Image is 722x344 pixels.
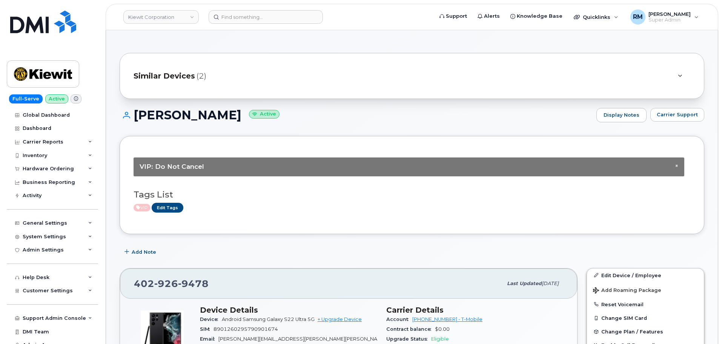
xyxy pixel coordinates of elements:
span: 9478 [178,278,209,289]
span: Contract balance [386,326,435,332]
span: Device [200,316,222,322]
button: Add Note [120,245,163,259]
span: 926 [154,278,178,289]
span: Email [200,336,218,342]
span: Last updated [507,281,542,286]
a: + Upgrade Device [318,316,362,322]
span: Carrier Support [657,111,698,118]
h1: [PERSON_NAME] [120,108,593,122]
h3: Carrier Details [386,305,564,315]
button: Change Plan / Features [587,325,704,338]
span: × [675,163,678,168]
span: SIM [200,326,214,332]
h3: Tags List [134,190,690,199]
small: Active [249,110,280,119]
span: Similar Devices [134,71,195,82]
a: Edit Device / Employee [587,268,704,282]
span: Upgrade Status [386,336,431,342]
span: (2) [197,71,206,82]
span: $0.00 [435,326,450,332]
span: Add Note [132,248,156,256]
span: Account [386,316,412,322]
button: Change SIM Card [587,311,704,325]
span: Android Samsung Galaxy S22 Ultra 5G [222,316,315,322]
span: VIP: Do Not Cancel [140,163,204,170]
span: 402 [134,278,209,289]
a: [PHONE_NUMBER] - T-Mobile [412,316,482,322]
a: Display Notes [596,108,647,122]
h3: Device Details [200,305,377,315]
button: Reset Voicemail [587,298,704,311]
span: 8901260295790901674 [214,326,278,332]
button: Add Roaming Package [587,282,704,298]
span: Active [134,204,151,211]
a: Edit Tags [152,203,183,212]
button: Close [675,164,678,168]
span: [DATE] [542,281,559,286]
span: Add Roaming Package [593,287,661,295]
span: Eligible [431,336,449,342]
span: Change Plan / Features [601,329,663,335]
button: Carrier Support [650,108,704,122]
